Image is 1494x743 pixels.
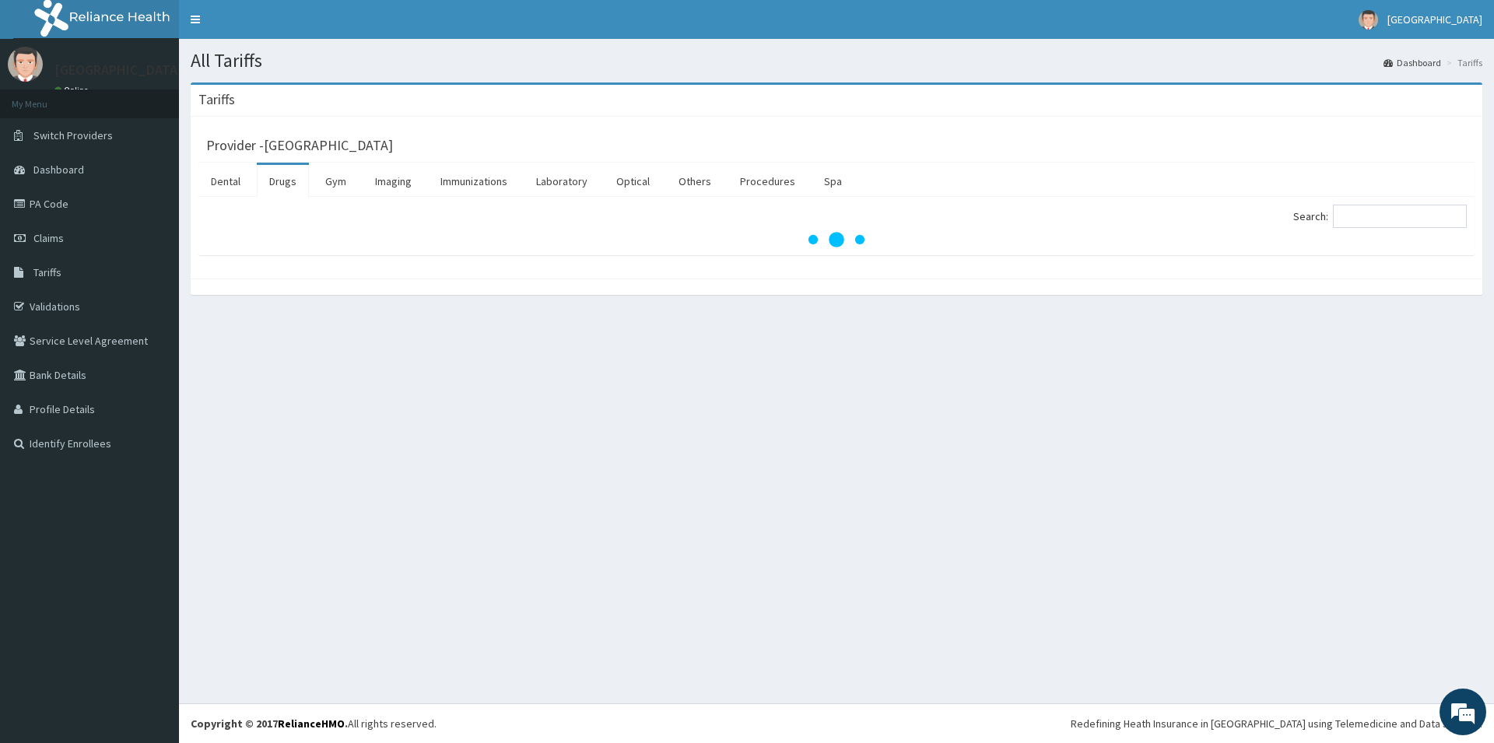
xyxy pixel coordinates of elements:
[805,209,868,271] svg: audio-loading
[54,85,92,96] a: Online
[1071,716,1482,731] div: Redefining Heath Insurance in [GEOGRAPHIC_DATA] using Telemedicine and Data Science!
[1293,205,1467,228] label: Search:
[198,165,253,198] a: Dental
[1387,12,1482,26] span: [GEOGRAPHIC_DATA]
[33,231,64,245] span: Claims
[524,165,600,198] a: Laboratory
[1443,56,1482,69] li: Tariffs
[313,165,359,198] a: Gym
[257,165,309,198] a: Drugs
[1384,56,1441,69] a: Dashboard
[8,47,43,82] img: User Image
[54,63,183,77] p: [GEOGRAPHIC_DATA]
[666,165,724,198] a: Others
[1333,205,1467,228] input: Search:
[33,163,84,177] span: Dashboard
[206,138,393,152] h3: Provider - [GEOGRAPHIC_DATA]
[278,717,345,731] a: RelianceHMO
[191,51,1482,71] h1: All Tariffs
[604,165,662,198] a: Optical
[812,165,854,198] a: Spa
[1359,10,1378,30] img: User Image
[198,93,235,107] h3: Tariffs
[728,165,808,198] a: Procedures
[33,128,113,142] span: Switch Providers
[191,717,348,731] strong: Copyright © 2017 .
[428,165,520,198] a: Immunizations
[33,265,61,279] span: Tariffs
[179,703,1494,743] footer: All rights reserved.
[363,165,424,198] a: Imaging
